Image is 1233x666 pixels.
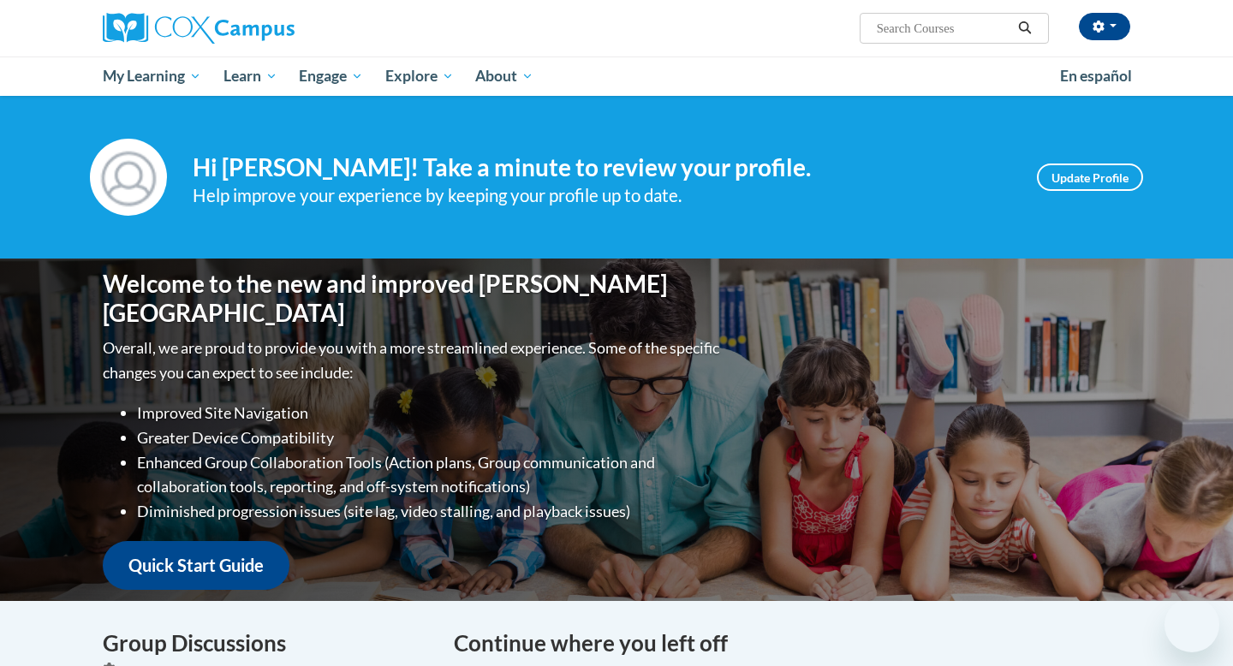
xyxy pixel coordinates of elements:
[875,18,1012,39] input: Search Courses
[385,66,454,86] span: Explore
[1079,13,1130,40] button: Account Settings
[137,450,724,500] li: Enhanced Group Collaboration Tools (Action plans, Group communication and collaboration tools, re...
[475,66,533,86] span: About
[1037,164,1143,191] a: Update Profile
[137,499,724,524] li: Diminished progression issues (site lag, video stalling, and playback issues)
[77,56,1156,96] div: Main menu
[299,66,363,86] span: Engage
[193,181,1011,210] div: Help improve your experience by keeping your profile up to date.
[374,56,465,96] a: Explore
[103,13,428,44] a: Cox Campus
[103,627,428,660] h4: Group Discussions
[465,56,545,96] a: About
[454,627,1130,660] h4: Continue where you left off
[223,66,277,86] span: Learn
[103,270,724,327] h1: Welcome to the new and improved [PERSON_NAME][GEOGRAPHIC_DATA]
[103,13,295,44] img: Cox Campus
[1060,67,1132,85] span: En español
[1049,58,1143,94] a: En español
[193,153,1011,182] h4: Hi [PERSON_NAME]! Take a minute to review your profile.
[137,425,724,450] li: Greater Device Compatibility
[1164,598,1219,652] iframe: Button to launch messaging window
[90,139,167,216] img: Profile Image
[212,56,289,96] a: Learn
[103,66,201,86] span: My Learning
[103,541,289,590] a: Quick Start Guide
[92,56,212,96] a: My Learning
[288,56,374,96] a: Engage
[137,401,724,425] li: Improved Site Navigation
[103,336,724,385] p: Overall, we are proud to provide you with a more streamlined experience. Some of the specific cha...
[1012,18,1038,39] button: Search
